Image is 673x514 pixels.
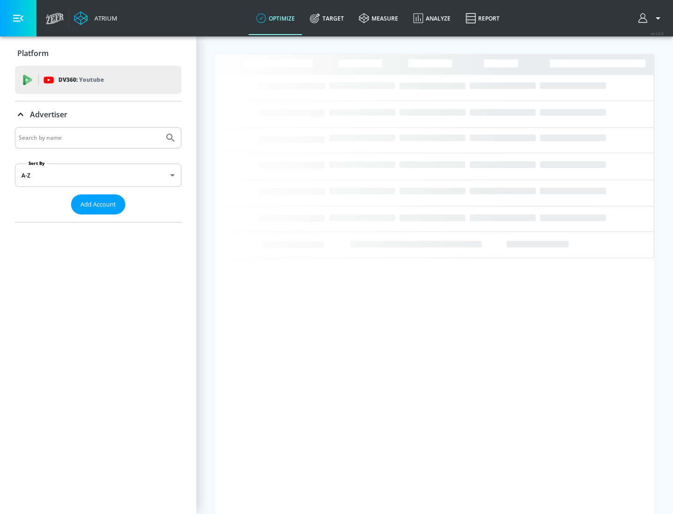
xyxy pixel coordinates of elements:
[15,164,181,187] div: A-Z
[71,194,125,214] button: Add Account
[91,14,117,22] div: Atrium
[79,75,104,85] p: Youtube
[15,127,181,222] div: Advertiser
[27,160,47,166] label: Sort By
[15,214,181,222] nav: list of Advertiser
[15,101,181,128] div: Advertiser
[19,132,160,144] input: Search by name
[17,48,49,58] p: Platform
[15,66,181,94] div: DV360: Youtube
[351,1,406,35] a: measure
[302,1,351,35] a: Target
[651,31,664,36] span: v 4.24.0
[406,1,458,35] a: Analyze
[30,109,67,120] p: Advertiser
[15,40,181,66] div: Platform
[74,11,117,25] a: Atrium
[58,75,104,85] p: DV360:
[80,199,116,210] span: Add Account
[249,1,302,35] a: optimize
[458,1,507,35] a: Report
